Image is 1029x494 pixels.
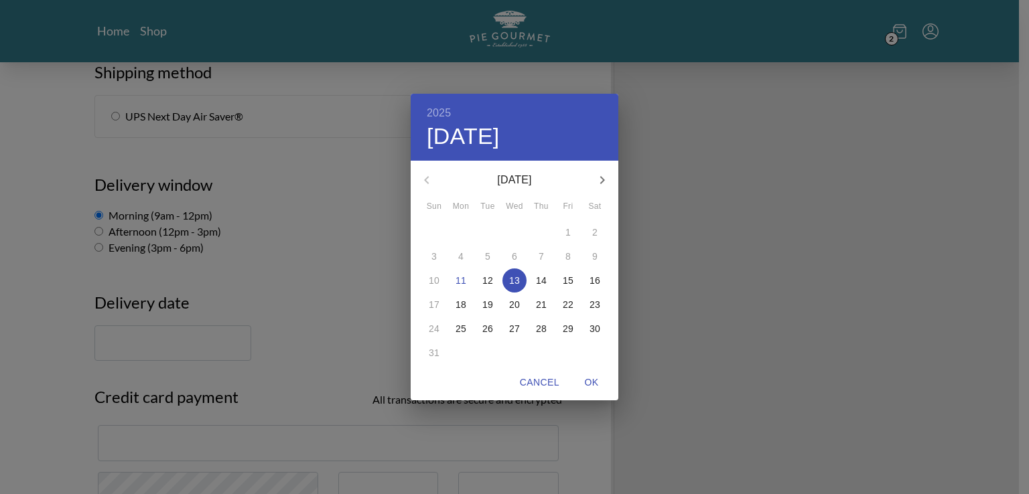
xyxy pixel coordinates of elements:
button: 22 [556,293,580,317]
button: 12 [476,268,500,293]
button: 15 [556,268,580,293]
p: 30 [590,322,600,335]
span: Fri [556,200,580,214]
button: 14 [529,268,553,293]
span: Wed [502,200,527,214]
p: 21 [536,298,547,311]
button: 20 [502,293,527,317]
p: 20 [509,298,520,311]
span: Thu [529,200,553,214]
span: OK [575,374,608,391]
button: 19 [476,293,500,317]
p: [DATE] [443,172,586,188]
button: 16 [583,268,607,293]
p: 19 [482,298,493,311]
span: Mon [449,200,473,214]
button: 30 [583,317,607,341]
p: 29 [563,322,573,335]
p: 22 [563,298,573,311]
span: Cancel [520,374,559,391]
button: 27 [502,317,527,341]
p: 27 [509,322,520,335]
button: 25 [449,317,473,341]
p: 23 [590,298,600,311]
button: 23 [583,293,607,317]
button: 26 [476,317,500,341]
p: 26 [482,322,493,335]
span: Sat [583,200,607,214]
p: 18 [456,298,466,311]
button: 2025 [427,104,451,122]
p: 16 [590,274,600,287]
button: Cancel [514,370,565,395]
button: OK [570,370,613,395]
p: 11 [456,274,466,287]
p: 28 [536,322,547,335]
span: Sun [422,200,446,214]
button: 28 [529,317,553,341]
p: 12 [482,274,493,287]
button: 11 [449,268,473,293]
button: [DATE] [427,122,500,151]
p: 25 [456,322,466,335]
span: Tue [476,200,500,214]
button: 18 [449,293,473,317]
button: 29 [556,317,580,341]
button: 13 [502,268,527,293]
p: 13 [509,274,520,287]
button: 21 [529,293,553,317]
p: 14 [536,274,547,287]
p: 15 [563,274,573,287]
